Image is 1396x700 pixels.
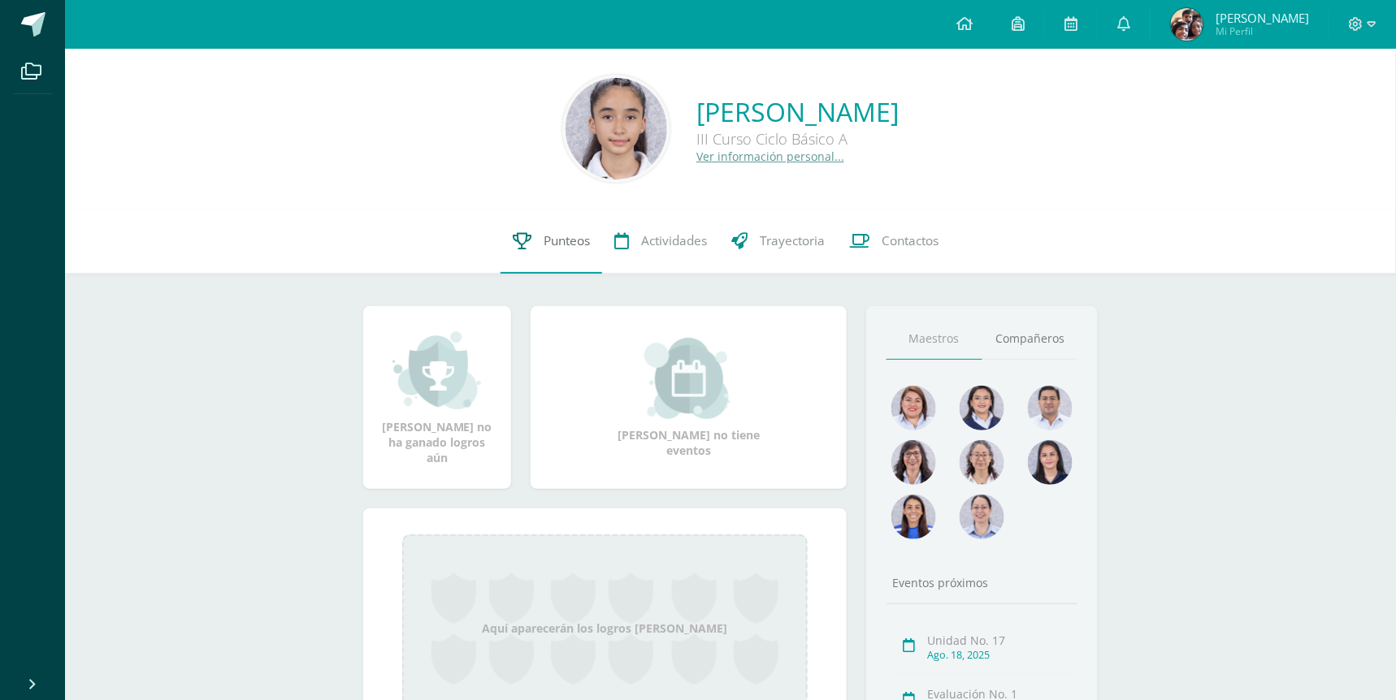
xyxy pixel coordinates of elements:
div: [PERSON_NAME] no tiene eventos [607,338,770,458]
span: Trayectoria [760,232,825,249]
a: Maestros [887,318,982,360]
img: 0e5799bef7dad198813e0c5f14ac62f9.png [960,440,1004,485]
div: Unidad No. 17 [928,633,1073,648]
img: 9a0812c6f881ddad7942b4244ed4a083.png [1028,386,1073,430]
span: Actividades [641,232,707,249]
span: Contactos [882,232,939,249]
a: [PERSON_NAME] [696,94,899,129]
img: event_small.png [644,338,733,419]
span: Mi Perfil [1216,24,1309,38]
div: Ago. 18, 2025 [928,648,1073,662]
img: 2d6d27342f92958193c038c70bd392c6.png [960,495,1004,539]
div: III Curso Ciclo Básico A [696,129,899,149]
img: 38f1825733c6dbe04eae57747697107f.png [960,386,1004,430]
img: 915cdc7588786fd8223dd02568f7fda0.png [891,386,936,430]
span: Punteos [544,232,590,249]
a: Punteos [501,209,602,274]
img: 6bc5668d4199ea03c0854e21131151f7.png [1028,440,1073,485]
a: Compañeros [982,318,1078,360]
img: achievement_small.png [392,330,481,411]
a: Actividades [602,209,719,274]
img: ae348ea381a0074a5c220503ad2dd2bd.png [566,78,667,179]
img: 2888544038d106339d2fbd494f6dd41f.png [1171,8,1203,41]
a: Trayectoria [719,209,837,274]
a: Ver información personal... [696,149,844,164]
div: Eventos próximos [887,575,1078,590]
img: a5c04a697988ad129bdf05b8f922df21.png [891,495,936,539]
div: [PERSON_NAME] no ha ganado logros aún [379,330,495,465]
img: e4c60777b6b4805822e873edbf202705.png [891,440,936,485]
a: Contactos [837,209,951,274]
span: [PERSON_NAME] [1216,10,1309,26]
